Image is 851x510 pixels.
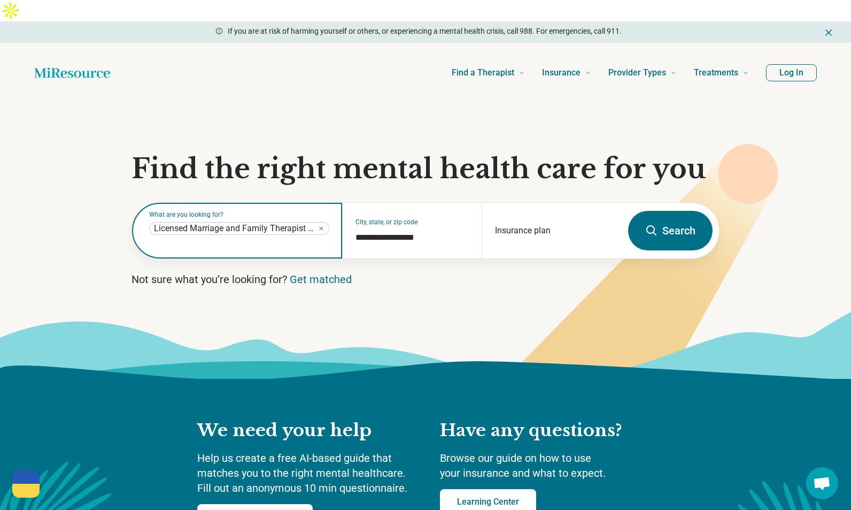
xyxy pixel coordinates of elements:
[228,26,622,37] p: If you are at risk of harming yourself or others, or experiencing a mental health crisis, call 98...
[440,420,654,442] h2: Have any questions?
[154,223,316,234] span: Licensed Marriage and Family Therapist (LMFT)
[149,211,329,218] label: What are you looking for?
[694,51,749,94] a: Treatments
[608,65,666,80] span: Provider Types
[542,65,581,80] span: Insurance
[823,26,834,39] button: Dismiss
[806,467,838,499] a: Open chat
[452,51,525,94] a: Find a Therapist
[608,51,677,94] a: Provider Types
[131,272,720,287] p: Not sure what you’re looking for?
[290,273,352,286] a: Get matched
[197,420,419,442] h2: We need your help
[197,451,419,496] p: Help us create a free AI-based guide that matches you to the right mental healthcare. Fill out an...
[694,65,738,80] span: Treatments
[131,153,720,185] h1: Find the right mental health care for you
[34,62,110,83] a: Home page
[452,65,514,80] span: Find a Therapist
[149,222,329,235] div: Licensed Marriage and Family Therapist (LMFT)
[766,64,817,81] button: Log In
[542,51,591,94] a: Insurance
[628,211,713,250] button: Search
[318,225,324,232] button: Licensed Marriage and Family Therapist (LMFT)
[440,451,654,481] p: Browse our guide on how to use your insurance and what to expect.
